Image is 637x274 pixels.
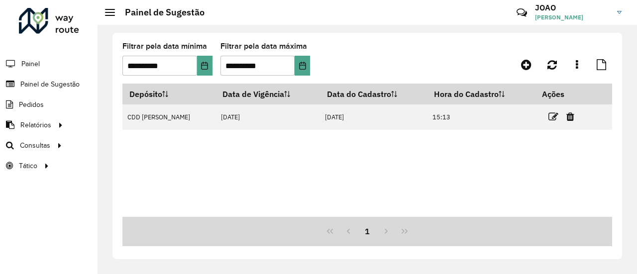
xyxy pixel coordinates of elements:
span: Tático [19,161,37,171]
label: Filtrar pela data máxima [220,40,307,52]
span: Painel de Sugestão [20,79,80,90]
span: Relatórios [20,120,51,130]
button: Choose Date [197,56,212,76]
label: Filtrar pela data mínima [122,40,207,52]
span: [PERSON_NAME] [535,13,610,22]
th: Data do Cadastro [320,84,427,104]
span: Consultas [20,140,50,151]
th: Data de Vigência [216,84,320,104]
h2: Painel de Sugestão [115,7,205,18]
th: Depósito [122,84,216,104]
span: Pedidos [19,99,44,110]
td: [DATE] [320,104,427,130]
button: 1 [358,222,377,241]
span: Painel [21,59,40,69]
td: 15:13 [427,104,535,130]
td: CDD [PERSON_NAME] [122,104,216,130]
h3: JOAO [535,3,610,12]
a: Editar [548,110,558,123]
td: [DATE] [216,104,320,130]
a: Contato Rápido [511,2,532,23]
a: Excluir [566,110,574,123]
button: Choose Date [295,56,310,76]
th: Ações [535,84,595,104]
th: Hora do Cadastro [427,84,535,104]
